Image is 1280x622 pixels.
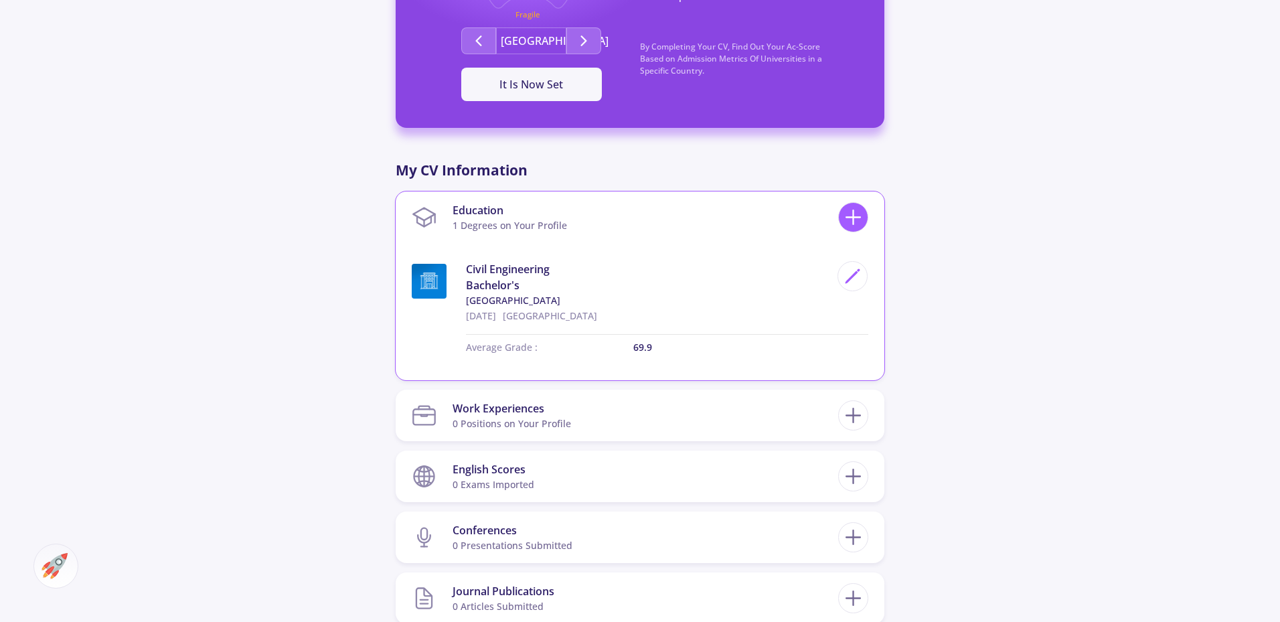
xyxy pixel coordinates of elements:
[453,400,571,416] div: Work Experiences
[453,538,572,552] div: 0 presentations submitted
[412,264,447,299] img: University.jpg
[640,41,858,90] p: By Completing Your CV, Find Out Your Ac-Score Based on Admission Metrics Of Universities in a Spe...
[453,583,554,599] div: Journal Publications
[483,76,580,92] div: It Is Now Set
[453,202,567,218] div: Education
[466,261,830,277] span: Civil Engineering
[422,27,640,54] div: Second group
[396,160,884,181] p: My CV Information
[453,599,554,613] div: 0 articles submitted
[42,553,68,579] img: ac-market
[453,461,534,477] div: English Scores
[453,416,571,431] div: 0 Positions on Your Profile
[453,218,567,232] div: 1 Degrees on Your Profile
[453,477,534,491] div: 0 exams imported
[466,309,496,322] span: [DATE]
[466,293,830,307] span: [GEOGRAPHIC_DATA]
[633,340,868,354] p: 69.9
[496,27,566,54] button: [GEOGRAPHIC_DATA]
[515,10,540,20] text: Fragile
[466,340,633,354] p: Average Grade :
[503,309,597,322] span: [GEOGRAPHIC_DATA]
[461,68,602,101] button: It Is Now Set
[466,277,830,293] span: Bachelor's
[453,522,572,538] div: Conferences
